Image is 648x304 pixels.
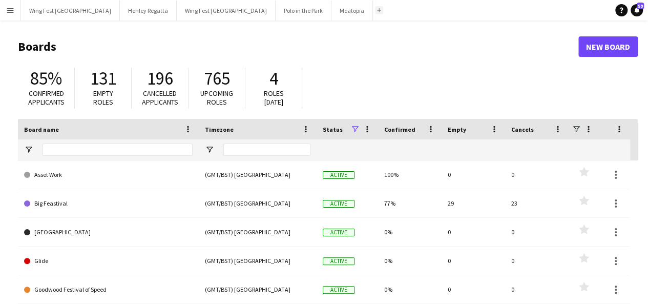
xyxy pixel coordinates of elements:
button: Wing Fest [GEOGRAPHIC_DATA] [177,1,276,21]
button: Wing Fest [GEOGRAPHIC_DATA] [21,1,120,21]
div: (GMT/BST) [GEOGRAPHIC_DATA] [199,189,317,217]
span: 85% [30,67,62,90]
span: Active [323,229,354,236]
div: 0 [442,247,505,275]
span: Cancels [511,126,534,133]
span: 4 [269,67,278,90]
span: Active [323,171,354,179]
div: 0 [505,275,569,303]
span: Active [323,286,354,294]
div: (GMT/BST) [GEOGRAPHIC_DATA] [199,160,317,189]
div: 23 [505,189,569,217]
span: Cancelled applicants [142,89,178,107]
div: 77% [378,189,442,217]
span: Confirmed [384,126,415,133]
a: [GEOGRAPHIC_DATA] [24,218,193,247]
button: Meatopia [331,1,373,21]
span: 131 [90,67,116,90]
div: (GMT/BST) [GEOGRAPHIC_DATA] [199,247,317,275]
button: Henley Regatta [120,1,177,21]
input: Board name Filter Input [43,144,193,156]
span: Upcoming roles [200,89,233,107]
span: 59 [637,3,644,9]
h1: Boards [18,39,578,54]
a: Goodwood Festival of Speed [24,275,193,304]
span: Active [323,200,354,208]
button: Open Filter Menu [24,145,33,154]
span: Status [323,126,343,133]
span: 196 [147,67,173,90]
div: 0 [442,218,505,246]
a: Asset Work [24,160,193,189]
div: 0 [442,160,505,189]
button: Polo in the Park [276,1,331,21]
div: 100% [378,160,442,189]
a: 59 [631,4,643,16]
span: Active [323,257,354,265]
div: 0% [378,275,442,303]
span: Timezone [205,126,234,133]
span: 765 [204,67,230,90]
span: Empty [448,126,466,133]
span: Confirmed applicants [28,89,65,107]
a: Big Feastival [24,189,193,218]
input: Timezone Filter Input [223,144,310,156]
div: 0 [505,218,569,246]
span: Roles [DATE] [264,89,284,107]
div: 0 [505,160,569,189]
span: Empty roles [93,89,113,107]
div: 0 [442,275,505,303]
span: Board name [24,126,59,133]
div: 0% [378,218,442,246]
div: 29 [442,189,505,217]
div: 0 [505,247,569,275]
div: (GMT/BST) [GEOGRAPHIC_DATA] [199,218,317,246]
div: 0% [378,247,442,275]
a: Glide [24,247,193,275]
button: Open Filter Menu [205,145,214,154]
div: (GMT/BST) [GEOGRAPHIC_DATA] [199,275,317,303]
a: New Board [578,36,638,57]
